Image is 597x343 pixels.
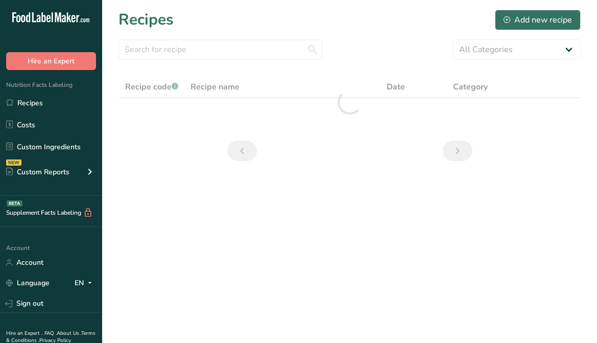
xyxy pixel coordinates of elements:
[75,277,96,289] div: EN
[44,330,57,337] a: FAQ .
[443,141,472,161] a: Next page
[504,14,572,26] div: Add new recipe
[6,52,96,70] button: Hire an Expert
[6,274,50,292] a: Language
[118,8,174,31] h1: Recipes
[57,330,81,337] a: About Us .
[495,10,581,30] button: Add new recipe
[6,330,42,337] a: Hire an Expert .
[6,167,69,177] div: Custom Reports
[7,200,22,207] div: BETA
[227,141,257,161] a: Previous page
[6,159,21,166] div: NEW
[118,39,323,60] input: Search for recipe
